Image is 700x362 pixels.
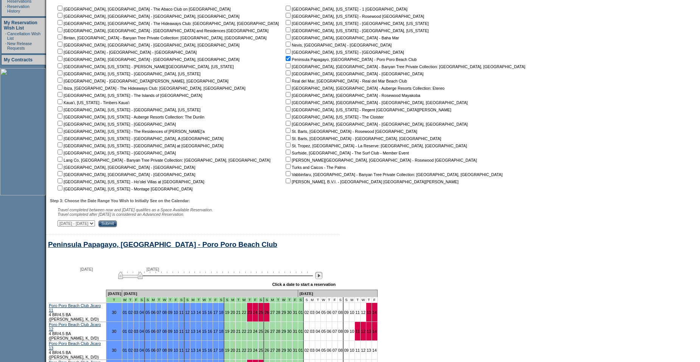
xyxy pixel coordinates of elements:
[162,348,167,353] a: 08
[213,348,218,353] a: 17
[168,297,173,303] td: CR Off Season 2025
[224,297,230,303] td: CR Off Season 2025
[284,57,417,62] nobr: Peninsula Papagayo, [GEOGRAPHIC_DATA] - Poro Poro Beach Club
[333,348,337,353] a: 07
[196,329,201,334] a: 14
[106,297,122,303] td: CR Off Season 2025
[230,329,235,334] a: 20
[56,144,223,148] nobr: [GEOGRAPHIC_DATA], [US_STATE] - [GEOGRAPHIC_DATA] at [GEOGRAPHIC_DATA]
[281,297,287,303] td: CR Off Season 2025
[213,329,218,334] a: 17
[48,240,277,248] a: Peninsula Papagayo, [GEOGRAPHIC_DATA] - Poro Poro Beach Club
[185,310,190,315] a: 12
[56,179,204,184] nobr: [GEOGRAPHIC_DATA], [US_STATE] - Ho'olei Villas at [GEOGRAPHIC_DATA]
[355,348,360,353] a: 11
[56,151,176,155] nobr: [GEOGRAPHIC_DATA], [US_STATE] - [GEOGRAPHIC_DATA]
[247,310,252,315] a: 23
[106,290,122,297] td: [DATE]
[361,348,366,353] a: 12
[310,310,314,315] a: 03
[128,297,134,303] td: CR Off Season 2025
[140,348,144,353] a: 04
[162,329,167,334] a: 08
[236,348,241,353] a: 21
[190,297,196,303] td: CR Off Season 2025
[134,297,139,303] td: CR Off Season 2025
[179,310,184,315] a: 11
[282,329,286,334] a: 29
[56,36,267,40] nobr: Bintan, [GEOGRAPHIC_DATA] - Banyan Tree Private Collection: [GEOGRAPHIC_DATA], [GEOGRAPHIC_DATA]
[208,329,212,334] a: 16
[284,172,502,177] nobr: Vabbinfaru, [GEOGRAPHIC_DATA] - Banyan Tree Private Collection: [GEOGRAPHIC_DATA], [GEOGRAPHIC_DATA]
[7,41,32,50] a: New Release Requests
[7,31,40,41] a: Cancellation Wish List
[299,348,303,353] a: 01
[264,329,269,334] a: 26
[145,348,150,353] a: 05
[225,329,229,334] a: 19
[179,329,184,334] a: 11
[58,208,213,212] span: Travel completed between now and [DATE] qualifies as a Space Available Reservation.
[179,348,184,353] a: 11
[156,297,162,303] td: CR Off Season 2025
[316,310,320,315] a: 04
[264,310,269,315] a: 26
[253,329,258,334] a: 24
[196,297,202,303] td: CR Off Season 2025
[284,50,404,55] nobr: [GEOGRAPHIC_DATA], [US_STATE] - [GEOGRAPHIC_DATA]
[151,297,156,303] td: CR Off Season 2025
[333,329,337,334] a: 07
[236,329,241,334] a: 21
[174,310,178,315] a: 10
[284,144,467,148] nobr: St. Tropez, [GEOGRAPHIC_DATA] - La Reserve: [GEOGRAPHIC_DATA], [GEOGRAPHIC_DATA]
[56,57,240,62] nobr: [GEOGRAPHIC_DATA], [GEOGRAPHIC_DATA] - [GEOGRAPHIC_DATA], [GEOGRAPHIC_DATA]
[56,115,204,119] nobr: [GEOGRAPHIC_DATA], [US_STATE] - Auberge Resorts Collection: The Dunlin
[287,310,292,315] a: 30
[168,329,173,334] a: 09
[50,198,190,203] b: Step 3: Choose the Date Range You Wish to Initially See on the Calendar:
[275,297,281,303] td: CR Off Season 2025
[366,297,372,303] td: T
[112,348,117,353] a: 30
[284,115,384,119] nobr: [GEOGRAPHIC_DATA], [US_STATE] - The Cloister
[151,348,156,353] a: 06
[272,282,336,287] div: Click a date to start a reservation
[333,310,337,315] a: 07
[56,7,231,11] nobr: [GEOGRAPHIC_DATA], [GEOGRAPHIC_DATA] - The Abaco Club on [GEOGRAPHIC_DATA]
[253,297,258,303] td: CR Off Season 2025
[123,310,127,315] a: 01
[284,151,409,155] nobr: Surfside, [GEOGRAPHIC_DATA] - The Surf Club - Member Event
[191,329,195,334] a: 13
[338,348,343,353] a: 08
[56,14,240,19] nobr: [GEOGRAPHIC_DATA], [GEOGRAPHIC_DATA] - [GEOGRAPHIC_DATA], [GEOGRAPHIC_DATA]
[350,310,354,315] a: 10
[185,348,190,353] a: 12
[48,303,106,322] td: 4 BR/4.5 BA ([PERSON_NAME], K, D/D)
[122,297,128,303] td: CR Off Season 2025
[259,348,263,353] a: 25
[56,122,176,126] nobr: [GEOGRAPHIC_DATA], [US_STATE] - [GEOGRAPHIC_DATA]
[344,329,348,334] a: 09
[284,43,392,47] nobr: Nevis, [GEOGRAPHIC_DATA] - [GEOGRAPHIC_DATA]
[230,348,235,353] a: 20
[287,329,292,334] a: 30
[287,297,292,303] td: CR Off Season 2025
[56,108,201,112] nobr: [GEOGRAPHIC_DATA], [US_STATE] - [GEOGRAPHIC_DATA], [US_STATE]
[5,4,6,13] td: ·
[310,348,314,353] a: 03
[264,297,270,303] td: CR Off Season 2025
[367,329,371,334] a: 13
[299,329,303,334] a: 01
[316,348,320,353] a: 04
[56,129,205,134] nobr: [GEOGRAPHIC_DATA], [US_STATE] - The Residences of [PERSON_NAME]'a
[304,348,309,353] a: 02
[284,122,468,126] nobr: [GEOGRAPHIC_DATA], [GEOGRAPHIC_DATA] - [GEOGRAPHIC_DATA], [GEOGRAPHIC_DATA]
[5,41,6,50] td: ·
[241,297,247,303] td: CR Off Season 2025
[282,348,286,353] a: 29
[293,329,297,334] a: 31
[304,329,309,334] a: 02
[284,100,468,105] nobr: [GEOGRAPHIC_DATA], [GEOGRAPHIC_DATA] - [GEOGRAPHIC_DATA], [GEOGRAPHIC_DATA]
[225,348,229,353] a: 19
[56,158,271,162] nobr: Lang Co, [GEOGRAPHIC_DATA] - Banyan Tree Private Collection: [GEOGRAPHIC_DATA], [GEOGRAPHIC_DATA]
